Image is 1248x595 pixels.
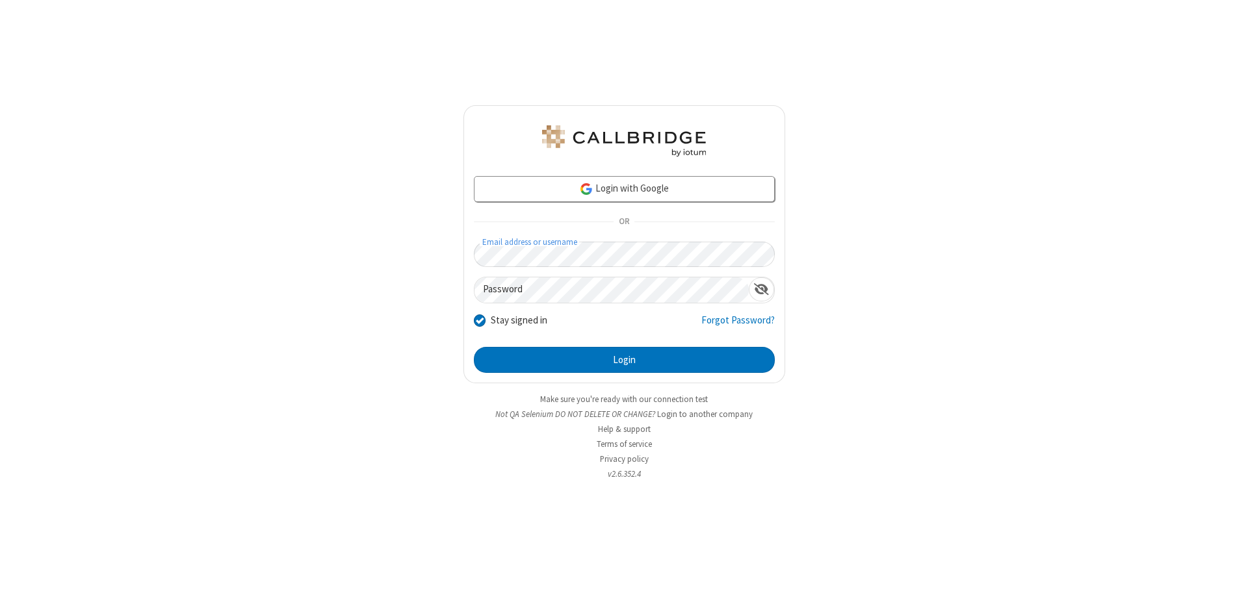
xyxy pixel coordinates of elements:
input: Email address or username [474,242,775,267]
a: Help & support [598,424,651,435]
li: v2.6.352.4 [463,468,785,480]
img: google-icon.png [579,182,593,196]
li: Not QA Selenium DO NOT DELETE OR CHANGE? [463,408,785,420]
div: Show password [749,277,774,301]
label: Stay signed in [491,313,547,328]
a: Privacy policy [600,453,649,464]
span: OR [614,213,634,231]
a: Login with Google [474,176,775,202]
img: QA Selenium DO NOT DELETE OR CHANGE [539,125,708,157]
a: Make sure you're ready with our connection test [540,394,708,405]
a: Terms of service [597,438,652,449]
button: Login to another company [657,408,753,420]
iframe: Chat [1215,561,1238,586]
button: Login [474,347,775,373]
a: Forgot Password? [701,313,775,338]
input: Password [474,277,749,303]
